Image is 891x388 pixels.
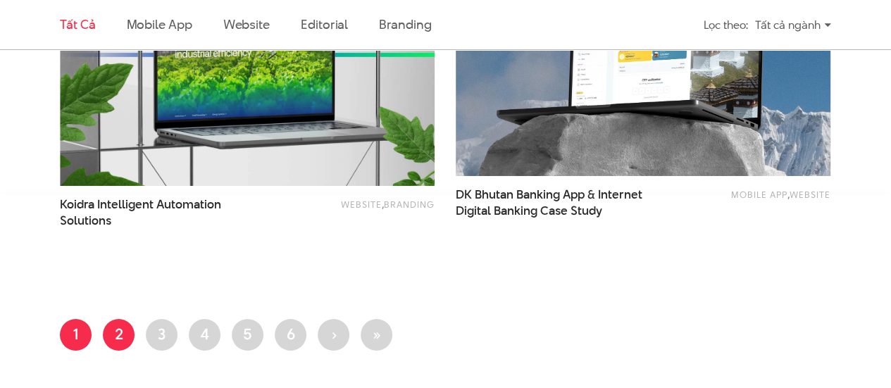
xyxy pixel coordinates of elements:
[126,15,192,33] a: Mobile app
[285,196,435,222] div: ,
[331,323,337,344] span: ›
[384,198,435,211] a: Branding
[456,203,602,219] span: Digital Banking Case Study
[232,319,263,351] a: 5
[680,187,830,212] div: ,
[275,319,306,351] a: 6
[755,13,831,37] div: Tất cả ngành
[456,187,662,219] a: DK Bhutan Banking App & InternetDigital Banking Case Study
[372,323,381,344] span: »
[60,213,111,229] span: Solutions
[790,188,830,201] a: Website
[103,319,135,351] a: 2
[60,196,266,229] a: Koidra Intelligent AutomationSolutions
[60,15,95,33] a: Tất cả
[146,319,177,351] a: 3
[704,13,748,37] div: Lọc theo:
[223,15,270,33] a: Website
[341,198,382,211] a: Website
[456,187,662,219] span: DK Bhutan Banking App & Internet
[301,15,348,33] a: Editorial
[731,188,787,201] a: Mobile app
[60,196,266,229] span: Koidra Intelligent Automation
[189,319,220,351] a: 4
[379,15,431,33] a: Branding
